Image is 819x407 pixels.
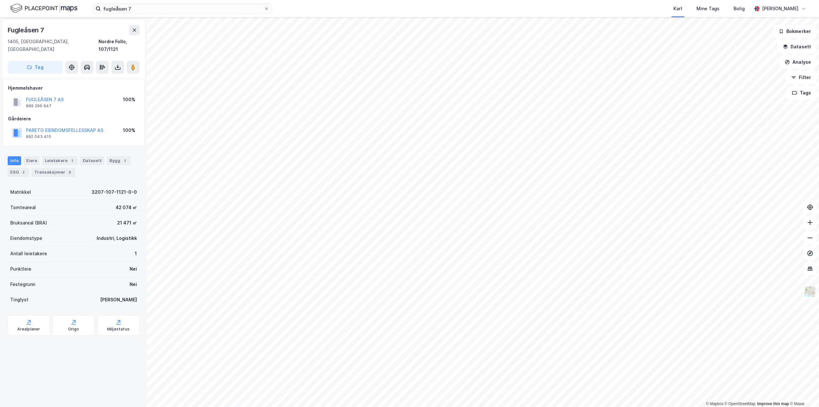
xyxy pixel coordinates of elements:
[787,376,819,407] div: Kontrollprogram for chat
[8,38,99,53] div: 1405, [GEOGRAPHIC_DATA], [GEOGRAPHIC_DATA]
[10,204,36,211] div: Tomteareal
[757,402,789,406] a: Improve this map
[804,286,816,298] img: Z
[787,86,816,99] button: Tags
[68,327,79,332] div: Origo
[99,38,139,53] div: Nordre Follo, 107/1121
[17,327,40,332] div: Arealplaner
[8,115,139,123] div: Gårdeiere
[8,61,63,74] button: Tag
[786,71,816,84] button: Filter
[762,5,799,12] div: [PERSON_NAME]
[734,5,745,12] div: Bolig
[725,402,756,406] a: OpenStreetMap
[67,169,73,175] div: 8
[706,402,723,406] a: Mapbox
[10,219,47,227] div: Bruksareal (BRA)
[10,265,31,273] div: Punktleie
[130,265,137,273] div: Nei
[123,96,135,103] div: 100%
[8,84,139,92] div: Hjemmelshaver
[123,126,135,134] div: 100%
[673,5,682,12] div: Kart
[100,296,137,304] div: [PERSON_NAME]
[10,281,35,288] div: Festegrunn
[10,188,31,196] div: Matrikkel
[10,296,28,304] div: Tinglyst
[117,219,137,227] div: 21 471 ㎡
[24,156,40,165] div: Eiere
[107,327,130,332] div: Miljøstatus
[69,158,75,164] div: 1
[8,156,21,165] div: Info
[97,234,137,242] div: Industri, Logistikk
[26,134,51,139] div: 992 043 415
[32,168,76,177] div: Transaksjoner
[8,25,45,35] div: Fugleåsen 7
[80,156,104,165] div: Datasett
[122,158,128,164] div: 1
[115,204,137,211] div: 42 074 ㎡
[777,40,816,53] button: Datasett
[10,234,42,242] div: Eiendomstype
[135,250,137,257] div: 1
[787,376,819,407] iframe: Chat Widget
[107,156,131,165] div: Bygg
[130,281,137,288] div: Nei
[10,250,47,257] div: Antall leietakere
[42,156,78,165] div: Leietakere
[8,168,29,177] div: ESG
[101,4,264,13] input: Søk på adresse, matrikkel, gårdeiere, leietakere eller personer
[26,103,52,109] div: 999 296 947
[696,5,720,12] div: Mine Tags
[779,56,816,69] button: Analyse
[20,169,27,175] div: 2
[773,25,816,38] button: Bokmerker
[10,3,77,14] img: logo.f888ab2527a4732fd821a326f86c7f29.svg
[91,188,137,196] div: 3207-107-1121-0-0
